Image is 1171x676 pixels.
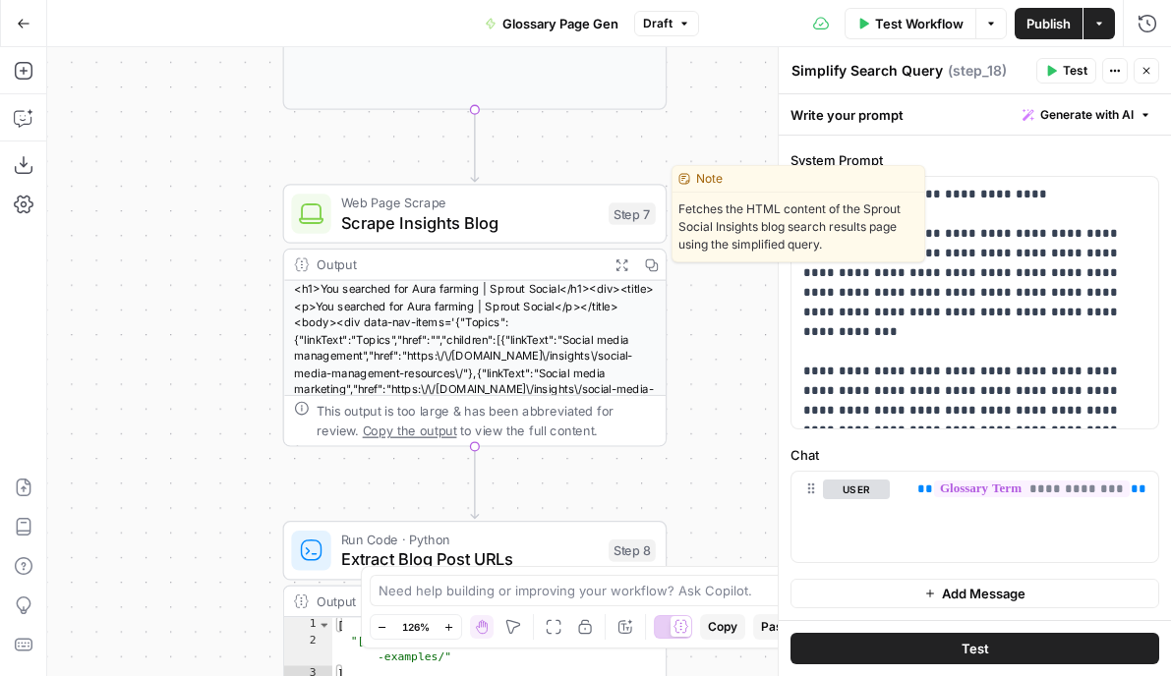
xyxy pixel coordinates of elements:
button: Copy [700,614,745,640]
button: Publish [1015,8,1083,39]
label: Chat [790,445,1159,465]
div: Step 8 [609,539,656,562]
div: Note [673,166,924,193]
span: Draft [643,15,673,32]
span: Add Message [942,584,1025,603]
span: Copy [708,618,737,636]
button: Add Message [790,579,1159,608]
button: Glossary Page Gen [473,8,630,39]
span: Paste [761,618,793,636]
span: Publish [1026,14,1071,33]
span: Web Page Scrape [341,193,599,212]
span: Test Workflow [875,14,964,33]
span: Copy the output [362,422,456,437]
span: 126% [402,619,430,635]
div: Step 7 [609,202,656,225]
button: Draft [634,11,699,36]
span: Extract Blog Post URLs [341,547,599,572]
div: 2 [284,634,332,666]
div: Web Page ScrapeScrape Insights BlogStep 7Output<h1>You searched for Aura farming | Sprout Social<... [283,184,668,446]
button: Generate with AI [1015,102,1159,128]
div: Output [317,591,599,611]
span: Generate with AI [1040,106,1134,124]
div: Write your prompt [779,94,1171,135]
button: user [823,479,890,499]
span: Run Code · Python [341,530,599,549]
button: Test [790,633,1159,664]
div: Output [317,254,599,274]
span: Glossary Page Gen [502,14,618,33]
div: user [791,472,890,562]
button: Paste [753,614,801,640]
span: Fetches the HTML content of the Sprout Social Insights blog search results page using the simplif... [673,193,924,261]
span: Toggle code folding, rows 1 through 3 [318,617,331,633]
g: Edge from step_7 to step_8 [471,446,479,518]
button: Test Workflow [845,8,975,39]
button: Test [1036,58,1096,84]
span: ( step_18 ) [948,61,1007,81]
textarea: Simplify Search Query [791,61,943,81]
label: System Prompt [790,150,1159,170]
span: Test [962,639,989,658]
div: 1 [284,617,332,633]
div: This output is too large & has been abbreviated for review. to view the full content. [317,401,656,440]
span: Scrape Insights Blog [341,210,599,235]
span: Test [1063,62,1087,80]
